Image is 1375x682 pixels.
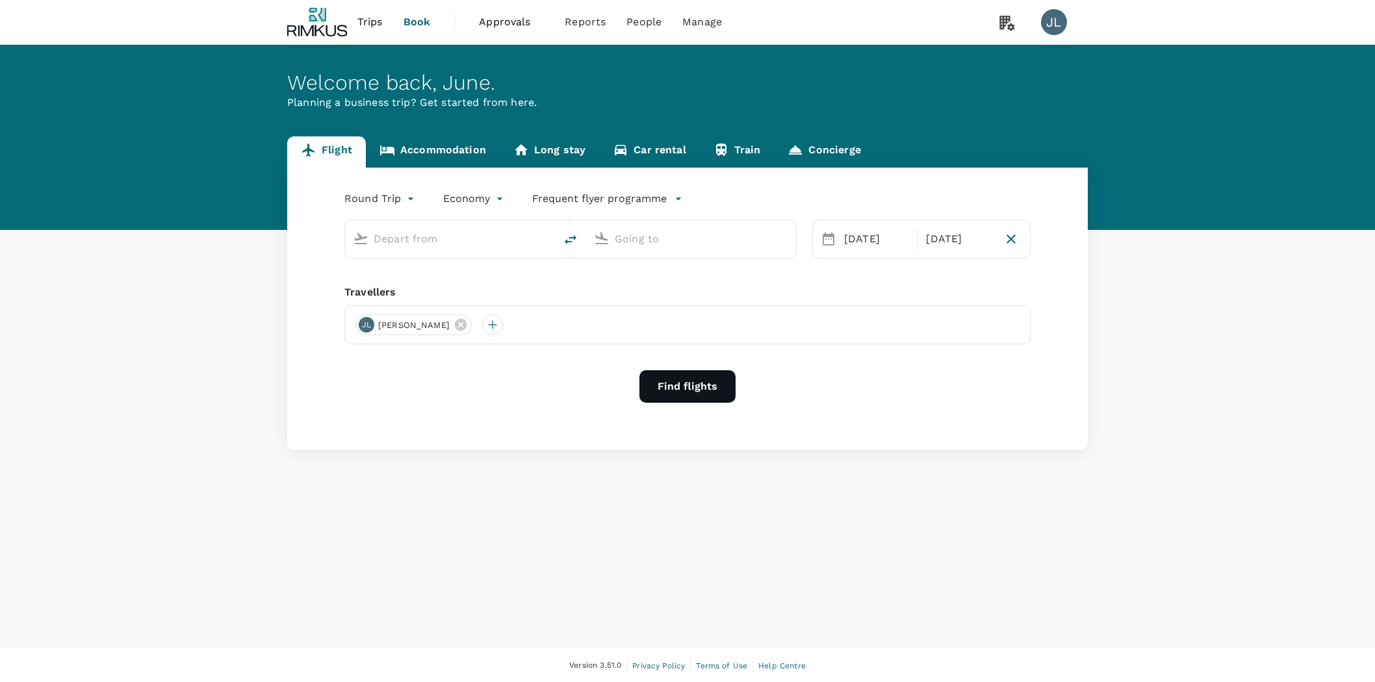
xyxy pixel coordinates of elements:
[921,226,997,252] div: [DATE]
[565,14,606,30] span: Reports
[696,659,747,673] a: Terms of Use
[287,8,347,36] img: Rimkus SG Pte. Ltd.
[374,229,528,249] input: Depart from
[359,317,374,333] div: JL
[615,229,769,249] input: Going to
[758,661,806,670] span: Help Centre
[532,191,667,207] p: Frequent flyer programme
[287,95,1088,110] p: Planning a business trip? Get started from here.
[357,14,383,30] span: Trips
[479,14,544,30] span: Approvals
[639,370,736,403] button: Find flights
[569,659,621,672] span: Version 3.51.0
[287,71,1088,95] div: Welcome back , June .
[839,226,915,252] div: [DATE]
[500,136,599,168] a: Long stay
[1041,9,1067,35] div: JL
[774,136,874,168] a: Concierge
[443,188,506,209] div: Economy
[599,136,700,168] a: Car rental
[404,14,431,30] span: Book
[632,659,685,673] a: Privacy Policy
[632,661,685,670] span: Privacy Policy
[366,136,500,168] a: Accommodation
[626,14,662,30] span: People
[700,136,775,168] a: Train
[344,284,1031,300] div: Travellers
[682,14,722,30] span: Manage
[370,319,457,332] span: [PERSON_NAME]
[555,224,586,255] button: delete
[355,314,472,335] div: JL[PERSON_NAME]
[287,136,366,168] a: Flight
[546,237,548,240] button: Open
[787,237,790,240] button: Open
[696,661,747,670] span: Terms of Use
[344,188,417,209] div: Round Trip
[758,659,806,673] a: Help Centre
[532,191,682,207] button: Frequent flyer programme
